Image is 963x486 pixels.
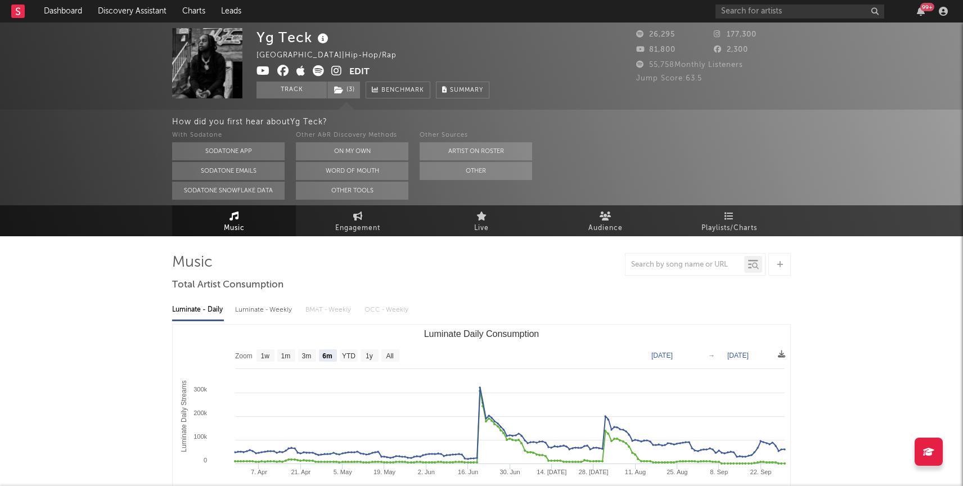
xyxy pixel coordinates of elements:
button: Word Of Mouth [296,162,408,180]
div: Yg Teck [256,28,331,47]
text: 8. Sep [710,469,728,475]
span: Total Artist Consumption [172,278,283,292]
text: 7. Apr [251,469,267,475]
text: 25. Aug [667,469,687,475]
div: Other Sources [420,129,532,142]
text: 1w [261,352,270,360]
text: [DATE] [651,352,673,359]
span: Live [474,222,489,235]
button: Other [420,162,532,180]
div: With Sodatone [172,129,285,142]
span: 177,300 [714,31,757,38]
button: Sodatone App [172,142,285,160]
button: Track [256,82,327,98]
div: Other A&R Discovery Methods [296,129,408,142]
text: 16. Jun [458,469,478,475]
text: 100k [193,433,207,440]
text: 3m [302,352,312,360]
text: YTD [342,352,355,360]
text: 0 [204,457,207,463]
input: Search by song name or URL [625,260,744,269]
button: Other Tools [296,182,408,200]
text: [DATE] [727,352,749,359]
text: 28. [DATE] [579,469,609,475]
text: 19. May [373,469,396,475]
div: Luminate - Daily [172,300,224,319]
span: Engagement [335,222,380,235]
text: All [386,352,393,360]
text: Luminate Daily Consumption [424,329,539,339]
span: Jump Score: 63.5 [636,75,702,82]
input: Search for artists [715,4,884,19]
a: Benchmark [366,82,430,98]
span: 2,300 [714,46,748,53]
text: 11. Aug [625,469,646,475]
span: Playlists/Charts [701,222,757,235]
span: 81,800 [636,46,676,53]
span: Summary [450,87,483,93]
button: Artist on Roster [420,142,532,160]
button: Sodatone Emails [172,162,285,180]
text: 5. May [334,469,353,475]
a: Engagement [296,205,420,236]
text: 200k [193,409,207,416]
text: → [708,352,715,359]
text: 2. Jun [418,469,435,475]
span: 55,758 Monthly Listeners [636,61,743,69]
div: [GEOGRAPHIC_DATA] | Hip-Hop/Rap [256,49,422,62]
a: Audience [543,205,667,236]
span: Benchmark [381,84,424,97]
text: 1m [281,352,291,360]
text: Luminate Daily Streams [180,380,188,452]
button: (3) [327,82,360,98]
a: Music [172,205,296,236]
button: Edit [349,65,370,79]
button: Sodatone Snowflake Data [172,182,285,200]
span: Audience [588,222,623,235]
text: Zoom [235,352,253,360]
div: Luminate - Weekly [235,300,294,319]
span: 26,295 [636,31,675,38]
button: Summary [436,82,489,98]
div: 99 + [920,3,934,11]
text: 21. Apr [291,469,310,475]
a: Playlists/Charts [667,205,791,236]
span: Music [224,222,245,235]
button: 99+ [917,7,925,16]
text: 14. [DATE] [537,469,566,475]
text: 30. Jun [499,469,520,475]
text: 300k [193,386,207,393]
div: How did you first hear about Yg Teck ? [172,115,963,129]
span: ( 3 ) [327,82,361,98]
text: 22. Sep [750,469,772,475]
button: On My Own [296,142,408,160]
text: 6m [322,352,332,360]
text: 1y [366,352,373,360]
a: Live [420,205,543,236]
